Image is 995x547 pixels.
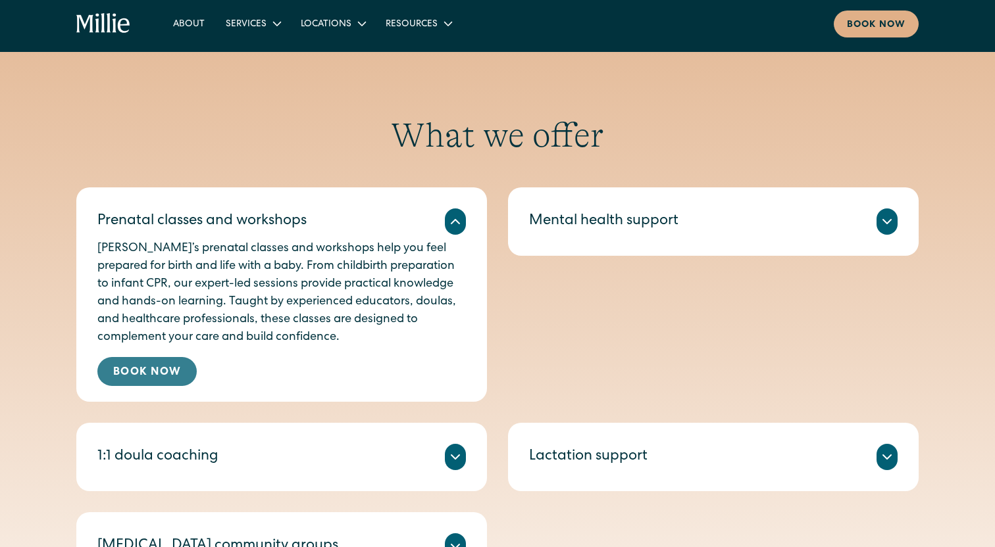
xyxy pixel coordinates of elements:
div: Services [215,12,290,34]
p: [PERSON_NAME]’s prenatal classes and workshops help you feel prepared for birth and life with a b... [97,240,466,346]
h2: What we offer [76,115,919,156]
div: Locations [290,12,375,34]
div: Locations [301,18,351,32]
a: About [163,12,215,34]
a: Book Now [97,357,197,386]
a: home [76,13,131,34]
div: Services [226,18,267,32]
a: Book now [834,11,919,37]
div: Prenatal classes and workshops [97,211,307,233]
div: Resources [386,18,438,32]
div: Mental health support [529,211,678,233]
div: Book now [847,18,906,32]
div: 1:1 doula coaching [97,446,218,468]
div: Lactation support [529,446,648,468]
div: Resources [375,12,461,34]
